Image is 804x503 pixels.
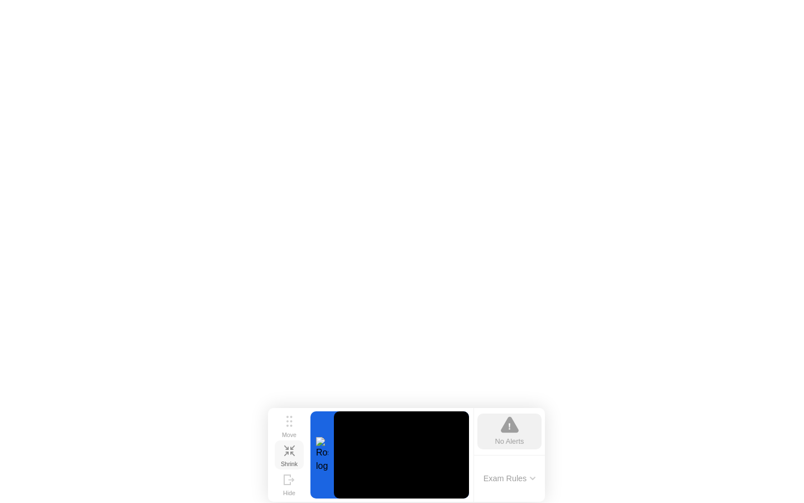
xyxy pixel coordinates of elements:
button: Move [275,411,304,440]
button: Hide [275,469,304,499]
button: Shrink [275,440,304,469]
div: Move [282,431,296,438]
div: Shrink [281,461,298,467]
div: Hide [283,490,295,496]
div: No Alerts [495,436,524,447]
button: Exam Rules [480,473,539,483]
